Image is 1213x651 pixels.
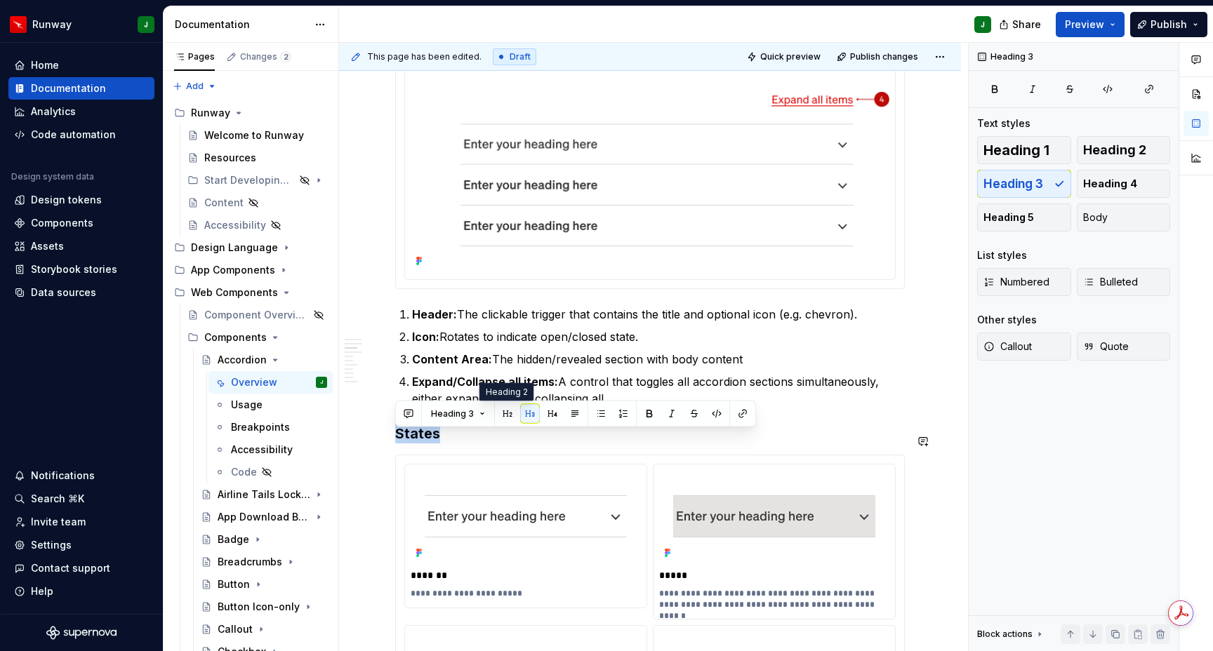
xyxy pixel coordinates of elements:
a: Settings [8,534,154,556]
span: Publish changes [850,51,918,62]
div: Badge [218,532,249,546]
button: Heading 5 [977,203,1071,231]
p: Rotates to indicate open/closed state. [412,328,905,345]
a: Assets [8,235,154,257]
a: Badge [195,528,333,551]
a: Home [8,54,154,76]
div: Accessibility [204,218,266,232]
a: Button [195,573,333,596]
a: Welcome to Runway [182,124,333,147]
div: Components [31,216,93,230]
div: Design Language [191,241,278,255]
button: Search ⌘K [8,488,154,510]
button: Quote [1077,333,1171,361]
a: Resources [182,147,333,169]
div: Runway [32,18,72,32]
div: Contact support [31,561,110,575]
div: Invite team [31,515,86,529]
div: List styles [977,248,1027,262]
div: Content [204,196,244,210]
span: Heading 5 [983,210,1034,224]
div: Design Language [168,236,333,259]
div: Design tokens [31,193,102,207]
button: Publish [1130,12,1207,37]
div: App Components [168,259,333,281]
strong: Expand/Collapse all items: [412,375,558,389]
div: J [981,19,985,30]
a: Code automation [8,123,154,146]
span: Body [1083,210,1108,224]
div: Assets [31,239,64,253]
div: Components [182,326,333,349]
div: Other styles [977,313,1037,327]
button: Numbered [977,268,1071,296]
a: Callout [195,618,333,640]
div: Component Overview [204,308,309,322]
strong: Icon: [412,330,439,344]
div: Notifications [31,469,95,483]
div: Web Components [191,286,278,300]
div: Code [231,465,257,479]
button: Add [168,76,221,96]
div: Help [31,584,53,598]
div: Analytics [31,105,76,119]
div: Settings [31,538,72,552]
button: Heading 2 [1077,136,1171,164]
p: A control that toggles all accordion sections simultaneously, either expanding all or collapsing ... [412,373,905,407]
span: This page has been edited. [367,51,482,62]
span: Heading 2 [1083,143,1146,157]
button: Body [1077,203,1171,231]
button: Preview [1056,12,1125,37]
button: Help [8,580,154,603]
a: Code [208,461,333,483]
img: 6b187050-a3ed-48aa-8485-808e17fcee26.png [10,16,27,33]
a: Design tokens [8,189,154,211]
div: Start Developing (AEM) [182,169,333,192]
button: Contact support [8,557,154,579]
span: Preview [1065,18,1104,32]
button: Heading 3 [425,404,491,424]
button: RunwayJ [3,9,160,39]
a: App Download Button [195,506,333,528]
div: Documentation [175,18,307,32]
a: Components [8,212,154,234]
div: Home [31,58,59,72]
a: Breakpoints [208,416,333,438]
a: Component Overview [182,304,333,326]
button: Heading 4 [1077,170,1171,198]
div: J [320,375,323,389]
div: Web Components [168,281,333,304]
a: Analytics [8,100,154,123]
div: Pages [174,51,215,62]
div: Button Icon-only [218,600,300,614]
a: Accordion [195,349,333,371]
strong: Header: [412,307,457,321]
div: Data sources [31,286,96,300]
div: Changes [240,51,291,62]
a: Breadcrumbs [195,551,333,573]
div: Runway [191,106,230,120]
div: Usage [231,398,263,412]
span: Quick preview [760,51,821,62]
div: Text styles [977,116,1030,130]
div: Accordion [218,353,267,367]
a: Invite team [8,511,154,533]
div: Code automation [31,128,116,142]
a: Accessibility [182,214,333,236]
div: Start Developing (AEM) [204,173,295,187]
a: Usage [208,394,333,416]
a: Content [182,192,333,214]
span: Heading 3 [431,408,474,420]
span: Heading 4 [1083,177,1137,191]
div: Heading 2 [479,383,534,401]
div: Documentation [31,81,106,95]
span: Quote [1083,340,1129,354]
div: App Download Button [218,510,310,524]
div: Callout [218,622,253,636]
a: Storybook stories [8,258,154,281]
button: Notifications [8,464,154,487]
svg: Supernova Logo [46,626,117,640]
div: Airline Tails Lockup [218,488,310,502]
div: Button [218,577,250,591]
a: OverviewJ [208,371,333,394]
